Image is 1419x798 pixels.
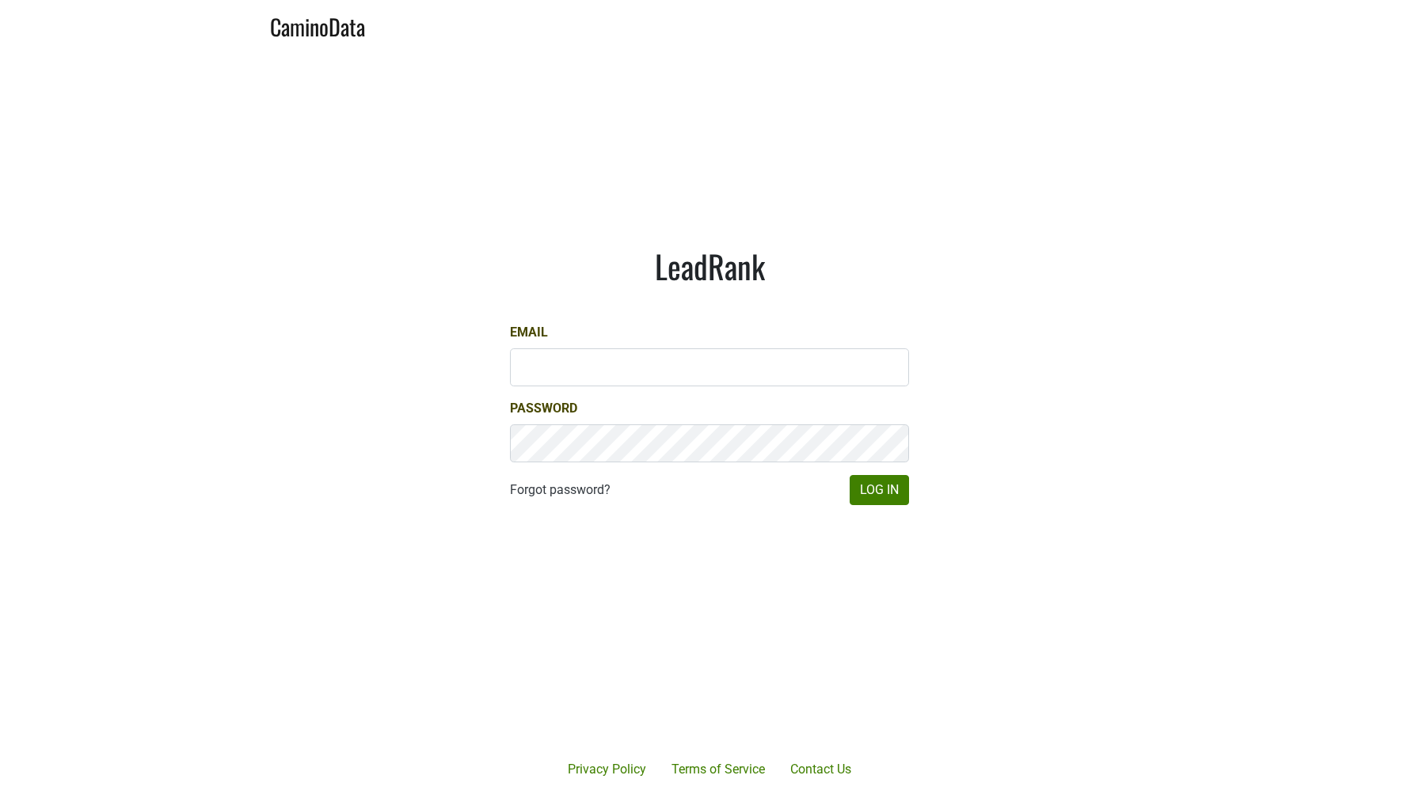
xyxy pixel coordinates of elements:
[778,754,864,785] a: Contact Us
[510,323,548,342] label: Email
[850,475,909,505] button: Log In
[510,481,611,500] a: Forgot password?
[270,6,365,44] a: CaminoData
[510,247,909,285] h1: LeadRank
[659,754,778,785] a: Terms of Service
[510,399,577,418] label: Password
[555,754,659,785] a: Privacy Policy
